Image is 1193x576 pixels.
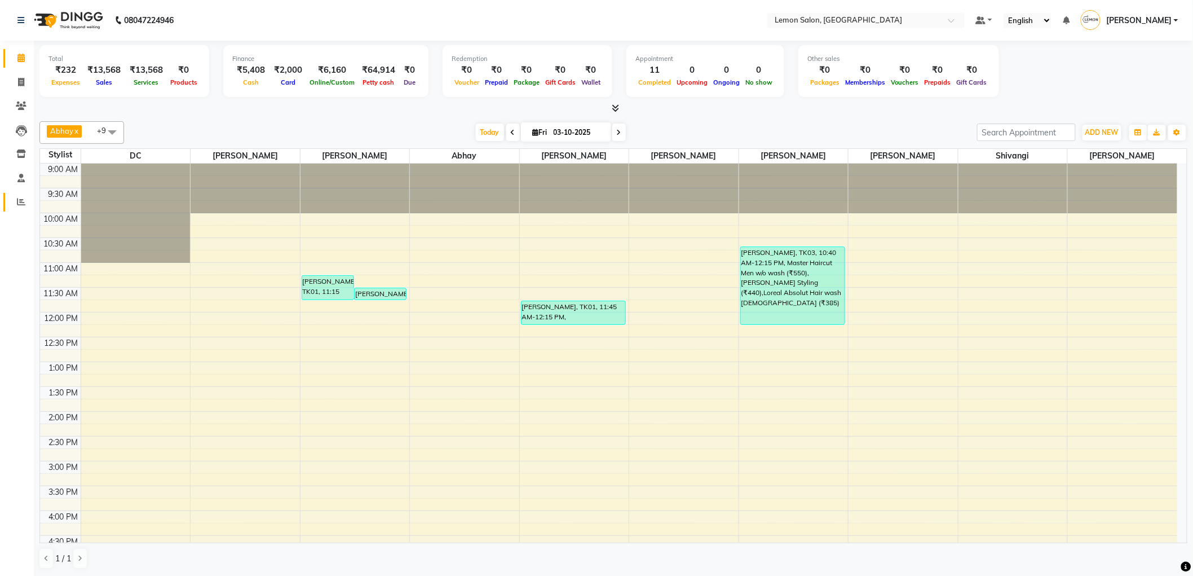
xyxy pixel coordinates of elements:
[47,412,81,424] div: 2:00 PM
[42,288,81,300] div: 11:30 AM
[542,78,578,86] span: Gift Cards
[47,437,81,449] div: 2:30 PM
[710,64,743,77] div: 0
[958,149,1068,163] span: Shivangi
[232,64,269,77] div: ₹5,408
[400,64,419,77] div: ₹0
[629,149,739,163] span: [PERSON_NAME]
[954,78,990,86] span: Gift Cards
[482,64,511,77] div: ₹0
[48,54,200,64] div: Total
[232,54,419,64] div: Finance
[307,64,357,77] div: ₹6,160
[47,461,81,473] div: 3:00 PM
[81,149,191,163] span: DC
[476,124,504,141] span: Today
[307,78,357,86] span: Online/Custom
[452,78,482,86] span: Voucher
[40,149,81,161] div: Stylist
[674,64,710,77] div: 0
[125,64,167,77] div: ₹13,568
[401,78,418,86] span: Due
[452,64,482,77] div: ₹0
[520,149,629,163] span: [PERSON_NAME]
[1085,128,1119,137] span: ADD NEW
[522,301,626,324] div: [PERSON_NAME], TK01, 11:45 AM-12:15 PM, [DEMOGRAPHIC_DATA] Haircut (One Length Trim) (₹770)
[29,5,106,36] img: logo
[542,64,578,77] div: ₹0
[578,64,603,77] div: ₹0
[807,54,990,64] div: Other sales
[240,78,262,86] span: Cash
[42,337,81,349] div: 12:30 PM
[410,149,519,163] span: Abhay
[842,64,888,77] div: ₹0
[743,78,775,86] span: No show
[302,276,354,300] div: [PERSON_NAME], TK01, 11:15 AM-11:45 AM, Threading Upper Lip/ Lower Lip/Chin (₹85),Threading Eyebr...
[888,64,922,77] div: ₹0
[167,78,200,86] span: Products
[635,64,674,77] div: 11
[97,126,114,135] span: +9
[269,64,307,77] div: ₹2,000
[301,149,410,163] span: [PERSON_NAME]
[48,64,83,77] div: ₹232
[807,78,842,86] span: Packages
[47,536,81,548] div: 4:30 PM
[191,149,300,163] span: [PERSON_NAME]
[167,64,200,77] div: ₹0
[1068,149,1177,163] span: [PERSON_NAME]
[278,78,298,86] span: Card
[511,78,542,86] span: Package
[42,263,81,275] div: 11:00 AM
[47,511,81,523] div: 4:00 PM
[739,149,849,163] span: [PERSON_NAME]
[452,54,603,64] div: Redemption
[710,78,743,86] span: Ongoing
[530,128,550,137] span: Fri
[578,78,603,86] span: Wallet
[42,213,81,225] div: 10:00 AM
[124,5,174,36] b: 08047224946
[47,486,81,498] div: 3:30 PM
[635,54,775,64] div: Appointment
[674,78,710,86] span: Upcoming
[47,362,81,374] div: 1:00 PM
[635,78,674,86] span: Completed
[360,78,397,86] span: Petty cash
[42,313,81,324] div: 12:00 PM
[511,64,542,77] div: ₹0
[93,78,115,86] span: Sales
[743,64,775,77] div: 0
[42,238,81,250] div: 10:30 AM
[849,149,958,163] span: [PERSON_NAME]
[355,288,406,300] div: [PERSON_NAME], TK02, 11:30 AM-11:45 AM, Threading Upper Lip/ Lower Lip/[GEOGRAPHIC_DATA] (₹85)
[50,126,73,135] span: Abhay
[83,64,125,77] div: ₹13,568
[73,126,78,135] a: x
[357,64,400,77] div: ₹64,914
[47,387,81,399] div: 1:30 PM
[741,247,845,324] div: [PERSON_NAME], TK03, 10:40 AM-12:15 PM, Master Haircut Men w/o wash (₹550),[PERSON_NAME] Styling ...
[922,64,954,77] div: ₹0
[46,164,81,175] div: 9:00 AM
[131,78,162,86] span: Services
[46,188,81,200] div: 9:30 AM
[1082,125,1121,140] button: ADD NEW
[888,78,922,86] span: Vouchers
[55,553,71,565] span: 1 / 1
[482,78,511,86] span: Prepaid
[807,64,842,77] div: ₹0
[48,78,83,86] span: Expenses
[954,64,990,77] div: ₹0
[977,124,1076,141] input: Search Appointment
[550,124,607,141] input: 2025-10-03
[922,78,954,86] span: Prepaids
[842,78,888,86] span: Memberships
